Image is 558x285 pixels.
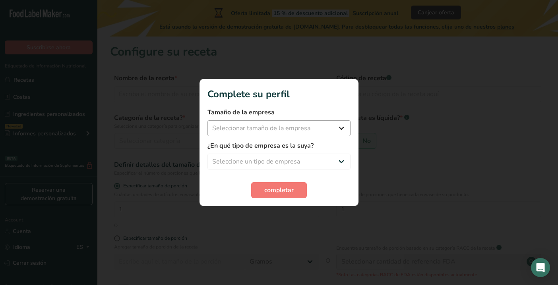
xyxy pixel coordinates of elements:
h1: Complete su perfil [207,87,351,101]
button: completar [251,182,307,198]
div: Open Intercom Messenger [531,258,550,277]
label: ¿En qué tipo de empresa es la suya? [207,141,351,150]
span: completar [264,185,294,195]
label: Tamaño de la empresa [207,108,351,117]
